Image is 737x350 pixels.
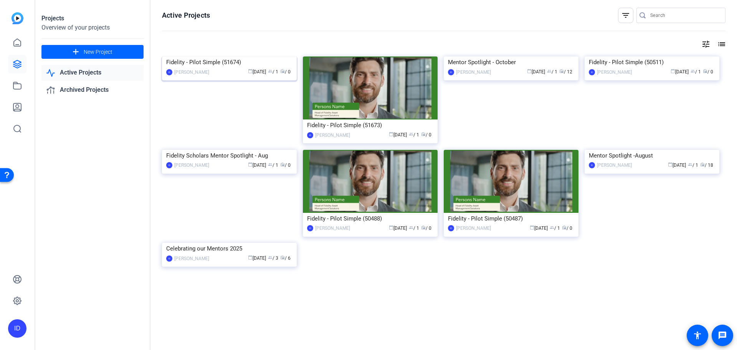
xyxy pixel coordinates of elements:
div: Overview of your projects [41,23,144,32]
span: calendar_today [248,69,253,73]
span: calendar_today [389,132,393,136]
span: / 0 [421,226,431,231]
div: [PERSON_NAME] [174,161,209,169]
span: / 1 [409,226,419,231]
div: ID [166,162,172,168]
div: ID [589,69,595,75]
div: [PERSON_NAME] [174,68,209,76]
span: group [409,132,413,136]
div: ID [166,69,172,75]
span: / 0 [562,226,572,231]
span: radio [700,162,705,167]
mat-icon: list [716,40,725,49]
span: group [268,255,273,260]
span: radio [703,69,707,73]
span: [DATE] [530,226,548,231]
div: Fidelity - Pilot Simple (51674) [166,56,292,68]
span: / 0 [703,69,713,75]
div: ID [307,132,313,138]
mat-icon: message [718,331,727,340]
span: radio [421,225,426,230]
mat-icon: filter_list [621,11,630,20]
span: radio [559,69,564,73]
div: ID [307,225,313,231]
span: calendar_today [248,255,253,260]
mat-icon: accessibility [693,331,702,340]
span: radio [562,225,567,230]
div: Fidelity - Pilot Simple (50487) [448,213,574,224]
span: New Project [84,48,112,56]
div: Fidelity Scholars Mentor Spotlight - Aug [166,150,292,161]
span: / 1 [688,163,698,168]
span: radio [280,162,285,167]
div: Celebrating our Mentors 2025 [166,243,292,254]
div: Fidelity - Pilot Simple (51673) [307,119,433,131]
span: group [550,225,554,230]
span: group [688,162,692,167]
div: Fidelity - Pilot Simple (50511) [589,56,715,68]
span: / 1 [547,69,557,75]
span: group [268,162,273,167]
div: [PERSON_NAME] [597,161,632,169]
span: radio [280,69,285,73]
span: / 0 [280,163,291,168]
span: group [691,69,695,73]
span: / 1 [691,69,701,75]
button: New Project [41,45,144,59]
span: calendar_today [668,162,673,167]
div: [PERSON_NAME] [456,224,491,232]
span: / 1 [268,69,278,75]
div: Projects [41,14,144,23]
span: [DATE] [248,69,266,75]
mat-icon: tune [701,40,711,49]
div: ID [589,162,595,168]
span: [DATE] [389,132,407,138]
span: calendar_today [530,225,534,230]
span: / 12 [559,69,572,75]
span: / 3 [268,255,278,261]
span: / 0 [421,132,431,138]
span: [DATE] [248,163,266,168]
h1: Active Projects [162,11,210,20]
span: / 18 [700,163,713,168]
span: group [547,69,552,73]
span: [DATE] [389,226,407,231]
span: / 1 [550,226,560,231]
a: Active Projects [41,65,144,81]
div: [PERSON_NAME] [315,224,350,232]
span: / 6 [280,255,291,261]
div: ID [166,255,172,262]
span: [DATE] [248,255,266,261]
span: / 1 [268,163,278,168]
div: [PERSON_NAME] [456,68,491,76]
span: radio [421,132,426,136]
span: / 0 [280,69,291,75]
input: Search [650,11,719,20]
div: [PERSON_NAME] [174,255,209,262]
span: / 1 [409,132,419,138]
div: Mentor Spotlight -August [589,150,715,161]
div: ID [8,319,26,338]
div: Mentor Spotlight - October [448,56,574,68]
div: ID [448,69,454,75]
a: Archived Projects [41,82,144,98]
span: [DATE] [671,69,689,75]
span: group [268,69,273,73]
span: calendar_today [389,225,393,230]
div: [PERSON_NAME] [315,131,350,139]
span: calendar_today [671,69,675,73]
div: [PERSON_NAME] [597,68,632,76]
div: Fidelity - Pilot Simple (50488) [307,213,433,224]
span: calendar_today [527,69,532,73]
div: ID [448,225,454,231]
span: radio [280,255,285,260]
span: calendar_today [248,162,253,167]
span: group [409,225,413,230]
span: [DATE] [668,163,686,168]
span: [DATE] [527,69,545,75]
img: blue-gradient.svg [12,12,23,24]
mat-icon: add [71,47,81,57]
